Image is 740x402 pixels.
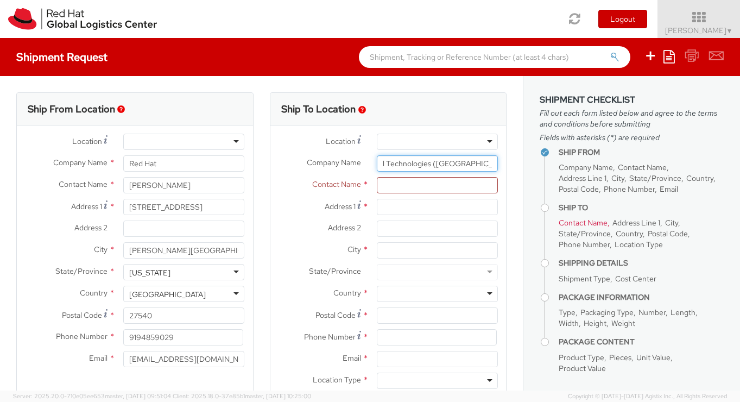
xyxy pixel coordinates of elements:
[559,240,610,249] span: Phone Number
[559,184,599,194] span: Postal Code
[28,104,115,115] h3: Ship From Location
[615,274,656,284] span: Cost Center
[604,184,655,194] span: Phone Number
[326,136,356,146] span: Location
[559,173,606,183] span: Address Line 1
[629,173,681,183] span: State/Province
[638,307,666,317] span: Number
[559,307,575,317] span: Type
[16,51,107,63] h4: Shipment Request
[559,318,579,328] span: Width
[13,392,171,400] span: Server: 2025.20.0-710e05ee653
[89,353,107,363] span: Email
[615,240,663,249] span: Location Type
[540,108,724,129] span: Fill out each form listed below and agree to the terms and conditions before submitting
[245,392,311,400] span: master, [DATE] 10:25:00
[726,27,733,35] span: ▼
[333,288,361,298] span: Country
[559,353,604,362] span: Product Type
[313,375,361,385] span: Location Type
[584,318,606,328] span: Height
[665,218,678,228] span: City
[618,162,667,172] span: Contact Name
[598,10,647,28] button: Logout
[611,173,624,183] span: City
[616,229,643,238] span: Country
[540,132,724,143] span: Fields with asterisks (*) are required
[72,136,102,146] span: Location
[328,223,361,233] span: Address 2
[559,229,611,238] span: State/Province
[55,266,107,276] span: State/Province
[62,310,102,320] span: Postal Code
[612,218,660,228] span: Address Line 1
[56,331,107,341] span: Phone Number
[559,148,724,156] h4: Ship From
[343,353,361,363] span: Email
[173,392,311,400] span: Client: 2025.18.0-37e85b1
[671,307,695,317] span: Length
[660,184,678,194] span: Email
[559,259,724,267] h4: Shipping Details
[315,310,356,320] span: Postal Code
[540,95,724,105] h3: Shipment Checklist
[325,202,356,211] span: Address 1
[559,363,606,373] span: Product Value
[304,332,356,342] span: Phone Number
[94,244,107,254] span: City
[105,392,171,400] span: master, [DATE] 09:51:04
[636,353,671,362] span: Unit Value
[80,288,107,298] span: Country
[347,244,361,254] span: City
[559,293,724,301] h4: Package Information
[609,353,631,362] span: Pieces
[559,274,610,284] span: Shipment Type
[8,8,157,30] img: rh-logistics-00dfa346123c4ec078e1.svg
[59,179,107,189] span: Contact Name
[281,104,356,115] h3: Ship To Location
[611,318,635,328] span: Weight
[307,158,361,167] span: Company Name
[74,223,107,233] span: Address 2
[648,229,688,238] span: Postal Code
[53,158,107,167] span: Company Name
[665,26,733,35] span: [PERSON_NAME]
[568,392,727,401] span: Copyright © [DATE]-[DATE] Agistix Inc., All Rights Reserved
[359,46,630,68] input: Shipment, Tracking or Reference Number (at least 4 chars)
[559,218,608,228] span: Contact Name
[71,202,102,211] span: Address 1
[559,204,724,212] h4: Ship To
[559,338,724,346] h4: Package Content
[312,179,361,189] span: Contact Name
[129,289,206,300] div: [GEOGRAPHIC_DATA]
[309,266,361,276] span: State/Province
[686,173,713,183] span: Country
[559,162,613,172] span: Company Name
[580,307,634,317] span: Packaging Type
[129,267,170,278] div: [US_STATE]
